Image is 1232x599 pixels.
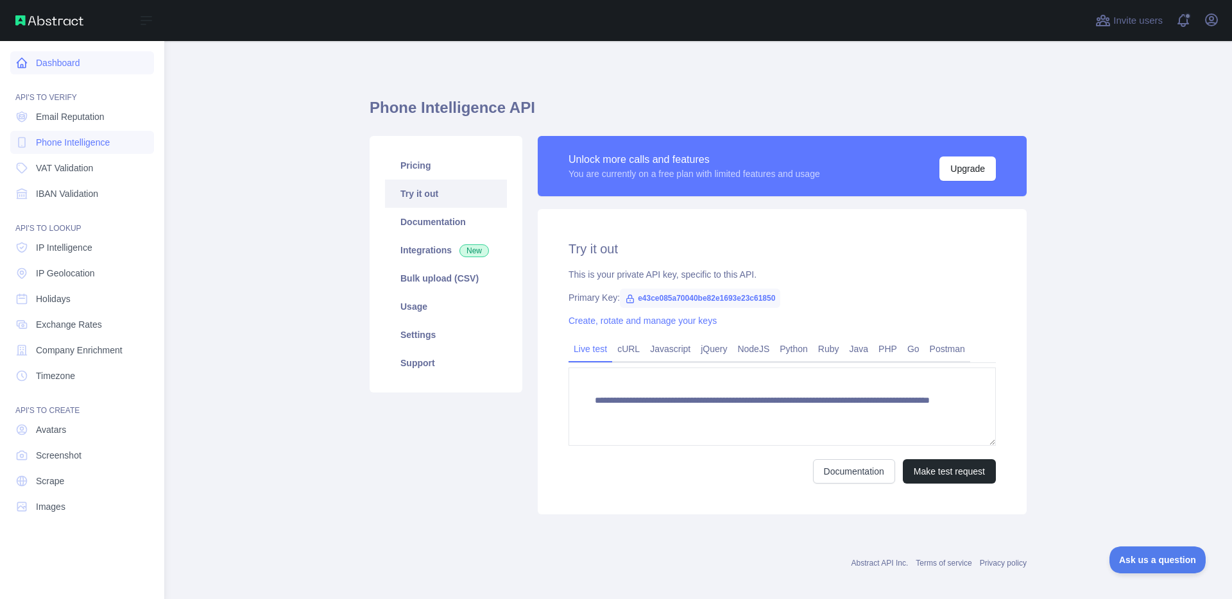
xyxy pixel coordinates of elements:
a: Python [774,339,813,359]
h1: Phone Intelligence API [370,97,1027,128]
a: Email Reputation [10,105,154,128]
a: cURL [612,339,645,359]
img: Abstract API [15,15,83,26]
span: IBAN Validation [36,187,98,200]
a: Live test [569,339,612,359]
a: Privacy policy [980,559,1027,568]
iframe: Toggle Customer Support [1109,546,1206,573]
a: Javascript [645,339,696,359]
a: IBAN Validation [10,182,154,205]
a: NodeJS [732,339,774,359]
a: VAT Validation [10,156,154,180]
a: Usage [385,292,507,321]
a: Ruby [813,339,844,359]
button: Invite users [1093,10,1165,31]
span: Timezone [36,369,75,382]
div: Primary Key: [569,291,996,304]
span: VAT Validation [36,162,93,174]
a: Terms of service [916,559,971,568]
a: Exchange Rates [10,313,154,336]
span: Holidays [36,292,71,305]
a: Dashboard [10,51,154,74]
span: IP Intelligence [36,241,92,254]
a: Create, rotate and manage your keys [569,316,717,326]
span: e43ce085a70040be82e1693e23c61850 [620,289,780,308]
a: Avatars [10,418,154,441]
span: Images [36,500,65,513]
a: Documentation [813,459,895,484]
a: Phone Intelligence [10,131,154,154]
span: Company Enrichment [36,344,123,357]
a: Pricing [385,151,507,180]
a: IP Intelligence [10,236,154,259]
a: Try it out [385,180,507,208]
a: Bulk upload (CSV) [385,264,507,292]
span: Invite users [1113,13,1163,28]
a: Timezone [10,364,154,387]
a: Screenshot [10,444,154,467]
a: Integrations New [385,236,507,264]
button: Upgrade [939,156,996,181]
a: Holidays [10,287,154,310]
a: Go [902,339,925,359]
span: Scrape [36,475,64,487]
a: Support [385,349,507,377]
div: API'S TO LOOKUP [10,208,154,233]
a: Scrape [10,469,154,493]
span: Email Reputation [36,110,105,123]
a: jQuery [696,339,732,359]
a: Images [10,495,154,518]
a: Abstract API Inc. [851,559,909,568]
a: Postman [925,339,970,359]
a: IP Geolocation [10,262,154,285]
span: IP Geolocation [36,267,95,280]
span: New [459,244,489,257]
a: Company Enrichment [10,339,154,362]
h2: Try it out [569,240,996,258]
div: API'S TO VERIFY [10,77,154,103]
span: Screenshot [36,449,81,462]
a: Documentation [385,208,507,236]
span: Avatars [36,423,66,436]
div: API'S TO CREATE [10,390,154,416]
div: Unlock more calls and features [569,152,820,167]
a: Settings [385,321,507,349]
div: You are currently on a free plan with limited features and usage [569,167,820,180]
a: Java [844,339,874,359]
span: Exchange Rates [36,318,102,331]
button: Make test request [903,459,996,484]
a: PHP [873,339,902,359]
span: Phone Intelligence [36,136,110,149]
div: This is your private API key, specific to this API. [569,268,996,281]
